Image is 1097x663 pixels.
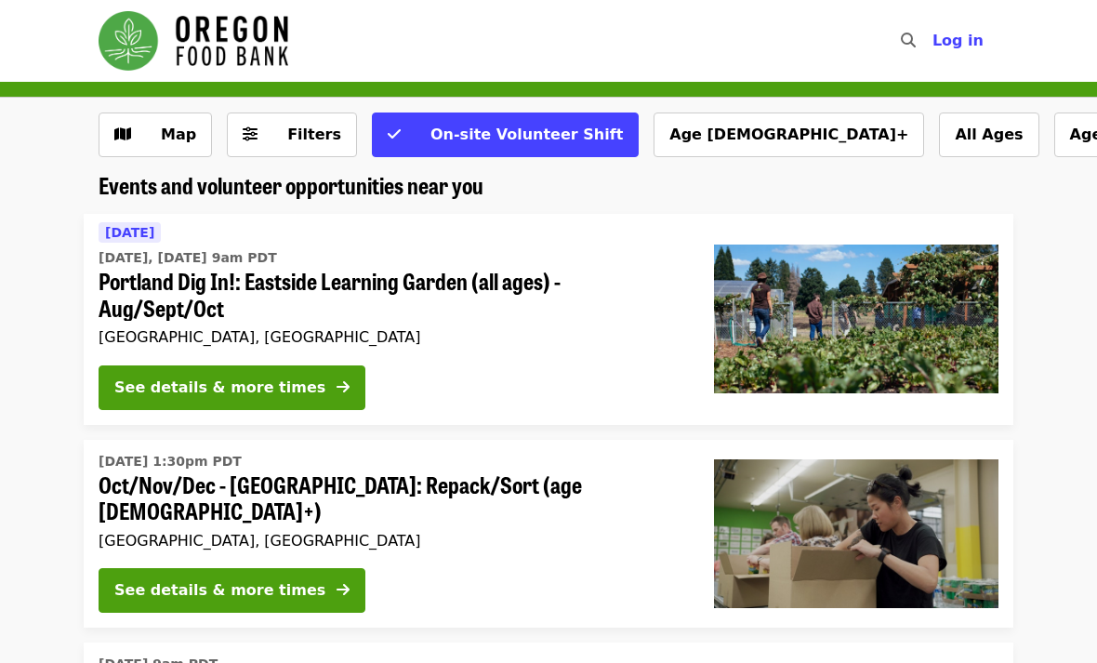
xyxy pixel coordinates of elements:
i: search icon [901,32,916,49]
span: On-site Volunteer Shift [430,126,623,143]
div: [GEOGRAPHIC_DATA], [GEOGRAPHIC_DATA] [99,532,684,550]
button: See details & more times [99,568,365,613]
i: map icon [114,126,131,143]
input: Search [927,19,942,63]
button: On-site Volunteer Shift [372,113,639,157]
span: Events and volunteer opportunities near you [99,168,483,201]
img: Portland Dig In!: Eastside Learning Garden (all ages) - Aug/Sept/Oct organized by Oregon Food Bank [714,245,998,393]
div: See details & more times [114,377,325,399]
div: See details & more times [114,579,325,602]
span: [DATE] [105,225,154,240]
button: All Ages [939,113,1038,157]
span: Filters [287,126,341,143]
button: Log in [918,22,998,60]
time: [DATE], [DATE] 9am PDT [99,248,277,268]
i: check icon [388,126,401,143]
div: [GEOGRAPHIC_DATA], [GEOGRAPHIC_DATA] [99,328,684,346]
img: Oregon Food Bank - Home [99,11,288,71]
span: Oct/Nov/Dec - [GEOGRAPHIC_DATA]: Repack/Sort (age [DEMOGRAPHIC_DATA]+) [99,471,684,525]
span: Log in [932,32,984,49]
i: arrow-right icon [337,581,350,599]
i: sliders-h icon [243,126,258,143]
img: Oct/Nov/Dec - Portland: Repack/Sort (age 8+) organized by Oregon Food Bank [714,459,998,608]
button: See details & more times [99,365,365,410]
a: See details for "Portland Dig In!: Eastside Learning Garden (all ages) - Aug/Sept/Oct" [84,214,1013,425]
button: Age [DEMOGRAPHIC_DATA]+ [654,113,924,157]
a: See details for "Oct/Nov/Dec - Portland: Repack/Sort (age 8+)" [84,440,1013,629]
button: Show map view [99,113,212,157]
span: Portland Dig In!: Eastside Learning Garden (all ages) - Aug/Sept/Oct [99,268,684,322]
span: Map [161,126,196,143]
i: arrow-right icon [337,378,350,396]
time: [DATE] 1:30pm PDT [99,452,242,471]
button: Filters (0 selected) [227,113,357,157]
